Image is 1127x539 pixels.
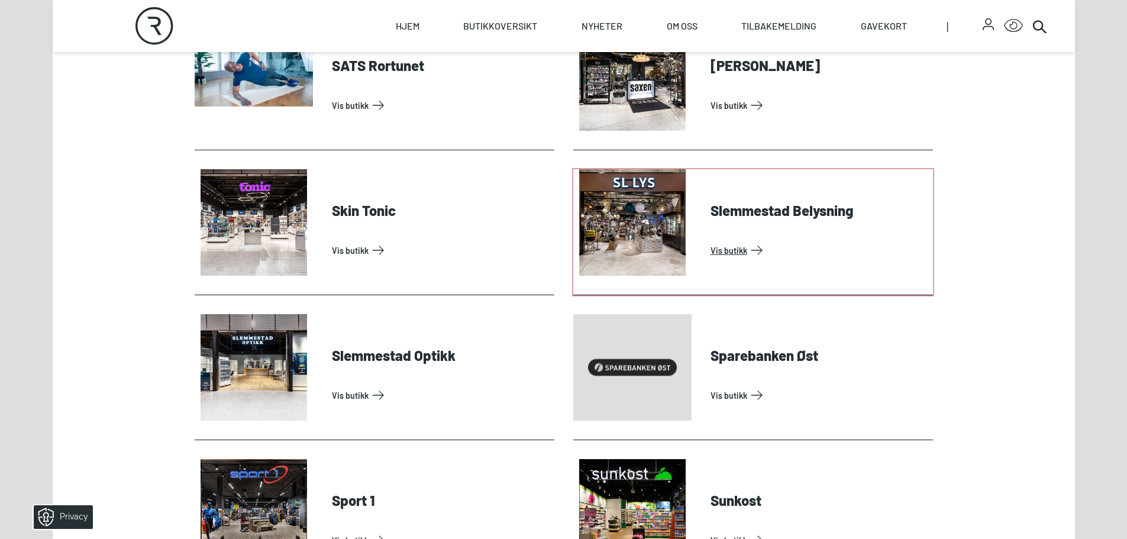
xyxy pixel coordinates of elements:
[12,501,108,533] iframe: Manage Preferences
[1004,17,1023,35] button: Open Accessibility Menu
[332,96,550,115] a: Vis Butikk: SATS Rortunet
[332,386,550,405] a: Vis Butikk: Slemmestad Optikk
[711,386,928,405] a: Vis Butikk: Sparebanken Øst
[332,241,550,260] a: Vis Butikk: Skin Tonic
[711,96,928,115] a: Vis Butikk: Saxen Frisør
[711,241,928,260] a: Vis Butikk: Slemmestad Belysning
